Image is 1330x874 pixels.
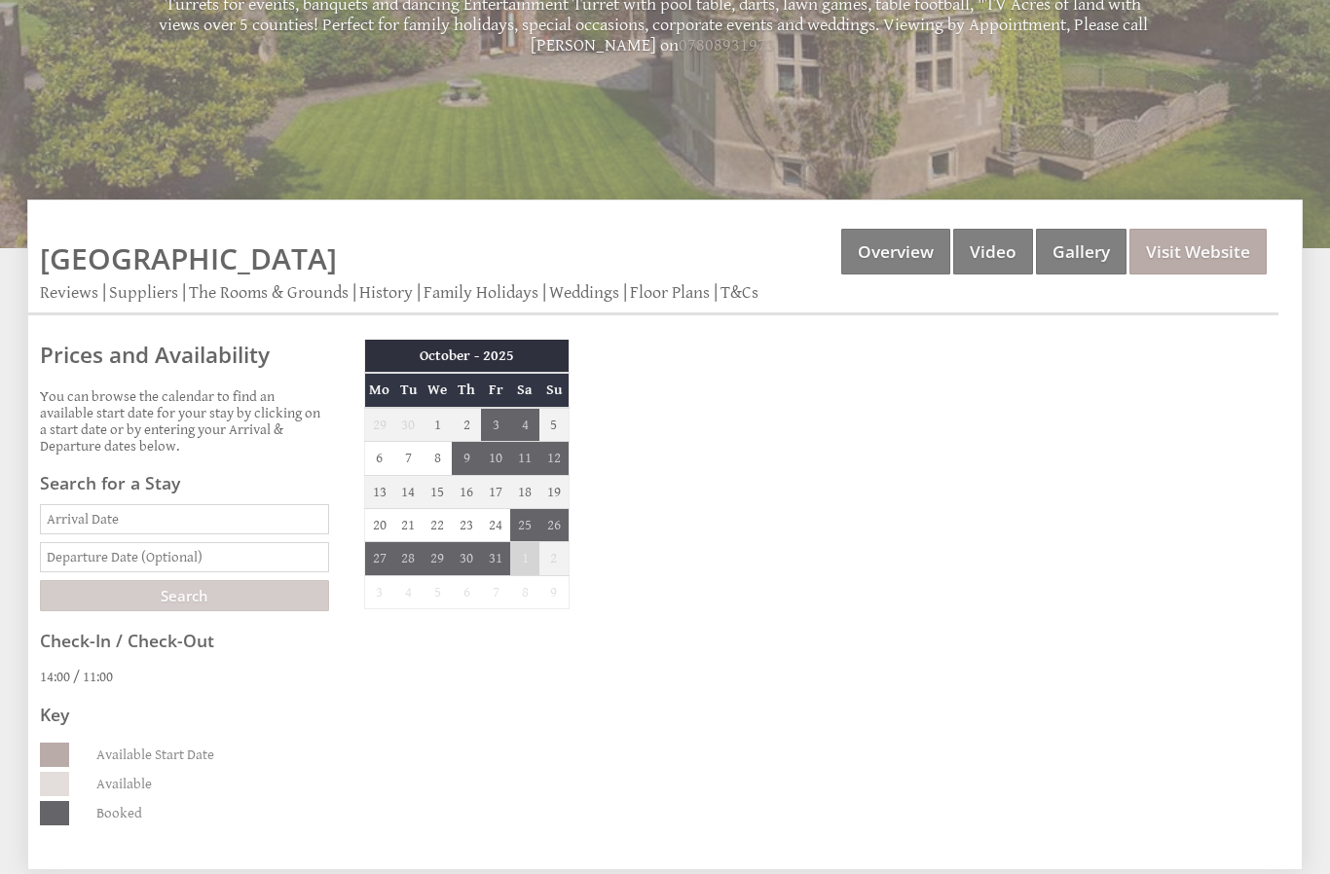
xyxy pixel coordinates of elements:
[424,282,538,303] a: Family Holidays
[452,442,481,475] td: 9
[365,475,394,508] td: 13
[481,542,510,575] td: 31
[423,542,452,575] td: 29
[40,580,329,611] input: Search
[40,703,329,726] h3: Key
[365,442,394,475] td: 6
[393,575,423,608] td: 4
[393,373,423,407] th: Tu
[423,475,452,508] td: 15
[720,282,758,303] a: T&Cs
[452,373,481,407] th: Th
[40,542,329,572] input: Departure Date (Optional)
[92,743,324,767] dd: Available Start Date
[40,669,329,685] p: 14:00 / 11:00
[539,442,569,475] td: 12
[1036,229,1127,274] a: Gallery
[452,408,481,442] td: 2
[481,575,510,608] td: 7
[393,475,423,508] td: 14
[393,508,423,541] td: 21
[539,373,569,407] th: Su
[393,442,423,475] td: 7
[365,542,394,575] td: 27
[365,340,570,373] th: October - 2025
[423,442,452,475] td: 8
[539,575,569,608] td: 9
[539,542,569,575] td: 2
[393,408,423,442] td: 30
[423,508,452,541] td: 22
[953,229,1033,274] a: Video
[679,35,775,55] a: 07808931973
[510,508,539,541] td: 25
[365,575,394,608] td: 3
[365,508,394,541] td: 20
[510,475,539,508] td: 18
[40,629,329,652] h3: Check-In / Check-Out
[423,408,452,442] td: 1
[539,475,569,508] td: 19
[40,388,329,455] p: You can browse the calendar to find an available start date for your stay by clicking on a start ...
[510,373,539,407] th: Sa
[452,508,481,541] td: 23
[630,282,710,303] a: Floor Plans
[92,801,324,825] dd: Booked
[40,471,329,494] h3: Search for a Stay
[452,575,481,608] td: 6
[481,508,510,541] td: 24
[359,282,413,303] a: History
[40,238,337,278] a: [GEOGRAPHIC_DATA]
[481,373,510,407] th: Fr
[510,542,539,575] td: 1
[109,282,178,303] a: Suppliers
[1129,229,1267,274] a: Visit Website
[510,575,539,608] td: 8
[365,408,394,442] td: 29
[92,772,324,796] dd: Available
[423,575,452,608] td: 5
[510,442,539,475] td: 11
[393,542,423,575] td: 28
[549,282,619,303] a: Weddings
[510,408,539,442] td: 4
[423,373,452,407] th: We
[481,475,510,508] td: 17
[452,475,481,508] td: 16
[481,408,510,442] td: 3
[841,229,950,274] a: Overview
[481,442,510,475] td: 10
[40,340,329,370] a: Prices and Availability
[452,542,481,575] td: 30
[539,408,569,442] td: 5
[40,282,98,303] a: Reviews
[40,504,329,534] input: Arrival Date
[539,508,569,541] td: 26
[189,282,349,303] a: The Rooms & Grounds
[365,373,394,407] th: Mo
